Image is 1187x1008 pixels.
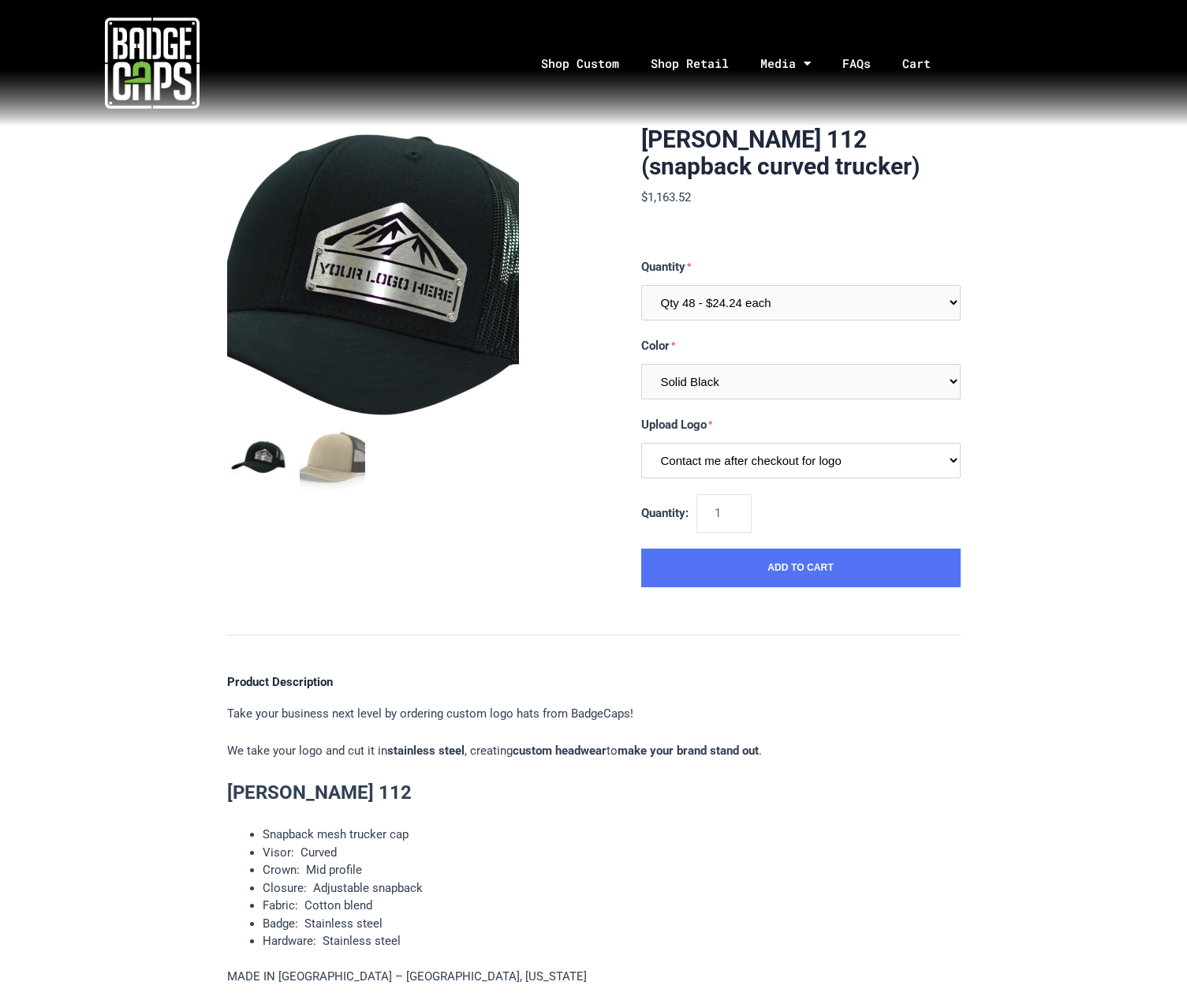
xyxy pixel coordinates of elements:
[105,16,200,111] img: badgecaps white logo with green acccent
[641,336,961,356] label: Color
[227,968,961,986] p: MADE IN [GEOGRAPHIC_DATA] – [GEOGRAPHIC_DATA], [US_STATE]
[263,897,961,915] li: Fabric: Cotton blend
[227,742,961,760] p: We take your logo and cut it in , creating to .
[641,506,689,520] span: Quantity:
[263,879,961,897] li: Closure: Adjustable snapback
[1108,932,1187,1008] iframe: Chat Widget
[227,426,293,492] img: BadgeCaps - Richardson 112
[641,415,961,435] label: Upload Logo
[227,675,961,689] h4: Product Description
[263,915,961,933] li: Badge: Stainless steel
[641,549,961,588] button: Add to Cart
[641,190,691,204] span: $1,163.52
[618,744,759,758] strong: make your brand stand out
[263,932,961,950] li: Hardware: Stainless steel
[227,126,519,418] img: BadgeCaps - Richardson 112
[263,844,961,862] li: Visor: Curved
[300,426,365,492] button: mark as featured image
[263,861,961,879] li: Crown: Mid profile
[641,126,961,180] h1: [PERSON_NAME] 112 (snapback curved trucker)
[263,826,961,844] li: Snapback mesh trucker cap
[525,22,635,105] a: Shop Custom
[827,22,887,105] a: FAQs
[745,22,827,105] a: Media
[641,257,961,277] label: Quantity
[513,744,607,758] strong: custom headwear
[227,781,412,804] strong: [PERSON_NAME] 112
[887,22,966,105] a: Cart
[304,22,1187,105] nav: Menu
[635,22,745,105] a: Shop Retail
[387,744,465,758] strong: stainless steel
[227,426,293,492] button: mark as featured image
[227,705,961,723] p: Take your business next level by ordering custom logo hats from BadgeCaps!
